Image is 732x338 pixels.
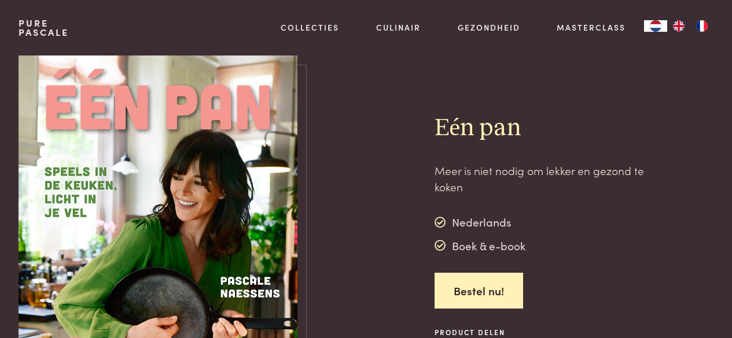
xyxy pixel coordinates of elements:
[644,20,667,32] div: Language
[435,214,525,231] div: Nederlands
[435,162,654,195] p: Meer is niet nodig om lekker en gezond te koken
[376,21,421,34] a: Culinair
[557,21,626,34] a: Masterclass
[19,18,69,37] a: PurePascale
[667,20,713,32] ul: Language list
[644,20,713,32] aside: Language selected: Nederlands
[435,327,518,337] span: Product delen
[435,113,654,144] h2: Eén pan
[644,20,667,32] a: NL
[281,21,339,34] a: Collecties
[667,20,690,32] a: EN
[458,21,520,34] a: Gezondheid
[690,20,713,32] a: FR
[435,273,523,309] a: Bestel nu!
[435,237,525,254] div: Boek & e-book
